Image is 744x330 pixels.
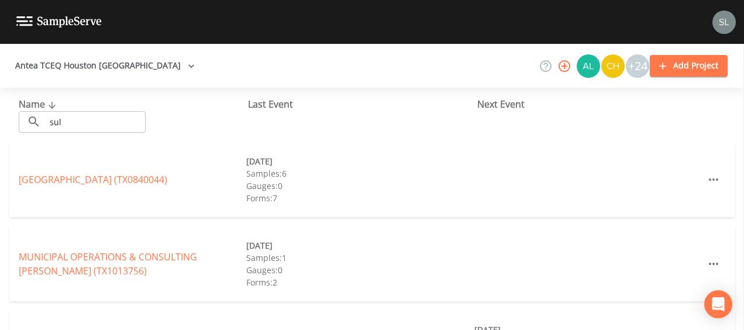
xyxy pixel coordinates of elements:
[626,54,649,78] div: +24
[19,173,167,186] a: [GEOGRAPHIC_DATA] (TX0840044)
[601,54,625,78] img: c74b8b8b1c7a9d34f67c5e0ca157ed15
[19,250,197,277] a: MUNICIPAL OPERATIONS & CONSULTING [PERSON_NAME] (TX1013756)
[248,97,477,111] div: Last Event
[246,192,474,204] div: Forms: 7
[246,180,474,192] div: Gauges: 0
[477,97,707,111] div: Next Event
[11,55,199,77] button: Antea TCEQ Houston [GEOGRAPHIC_DATA]
[46,111,146,133] input: Search Projects
[16,16,102,27] img: logo
[704,290,732,318] div: Open Intercom Messenger
[650,55,728,77] button: Add Project
[246,239,474,252] div: [DATE]
[19,98,59,111] span: Name
[246,276,474,288] div: Forms: 2
[246,252,474,264] div: Samples: 1
[601,54,625,78] div: Charles Medina
[576,54,601,78] div: Alaina Hahn
[246,264,474,276] div: Gauges: 0
[246,167,474,180] div: Samples: 6
[577,54,600,78] img: 30a13df2a12044f58df5f6b7fda61338
[246,155,474,167] div: [DATE]
[712,11,736,34] img: 0d5b2d5fd6ef1337b72e1b2735c28582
